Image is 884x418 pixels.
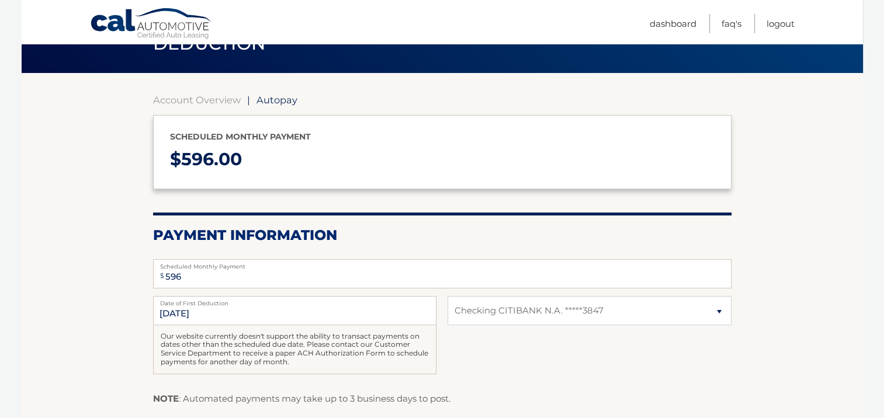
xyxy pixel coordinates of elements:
a: Account Overview [153,94,241,106]
span: Autopay [256,94,297,106]
label: Scheduled Monthly Payment [153,259,732,269]
a: FAQ's [722,14,741,33]
a: Logout [767,14,795,33]
span: $ [157,263,168,289]
input: Payment Date [153,296,436,325]
a: Dashboard [650,14,696,33]
label: Date of First Deduction [153,296,436,305]
a: Cal Automotive [90,8,213,41]
span: 596.00 [181,148,242,170]
input: Payment Amount [153,259,732,288]
span: | [247,94,250,106]
p: : Automated payments may take up to 3 business days to post. [153,391,450,406]
strong: NOTE [153,393,179,404]
h2: Payment Information [153,227,732,244]
p: Scheduled monthly payment [170,130,715,144]
div: Our website currently doesn't support the ability to transact payments on dates other than the sc... [153,325,436,374]
p: $ [170,144,715,175]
